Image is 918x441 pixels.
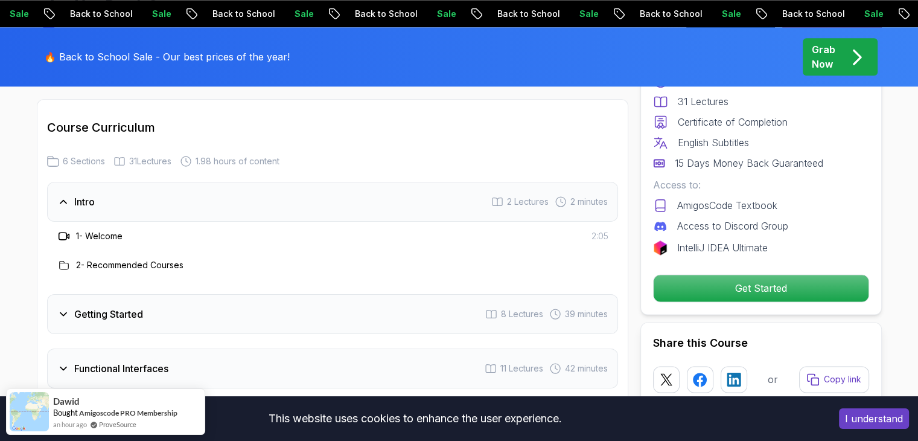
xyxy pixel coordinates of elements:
[678,94,728,109] p: 31 Lectures
[855,8,893,20] p: Sale
[712,8,751,20] p: Sale
[677,219,788,233] p: Access to Discord Group
[142,8,181,20] p: Sale
[653,240,668,255] img: jetbrains logo
[285,8,324,20] p: Sale
[501,308,543,320] span: 8 Lectures
[678,115,788,129] p: Certificate of Completion
[677,198,777,213] p: AmigosCode Textbook
[507,196,549,208] span: 2 Lectures
[53,408,78,417] span: Bought
[74,307,143,321] h3: Getting Started
[565,362,608,375] span: 42 minutes
[677,240,768,255] p: IntelliJ IDEA Ultimate
[768,372,778,387] p: or
[76,230,123,242] h3: 1 - Welcome
[203,8,285,20] p: Back to School
[653,335,869,352] h2: Share this Course
[76,259,183,271] h3: 2 - Recommended Courses
[47,119,618,136] h2: Course Curriculum
[824,373,861,385] p: Copy link
[47,182,618,222] button: Intro2 Lectures 2 minutes
[653,178,869,192] p: Access to:
[345,8,427,20] p: Back to School
[53,419,87,430] span: an hour ago
[63,155,105,167] span: 6 Sections
[591,230,608,242] span: 2:05
[99,419,136,430] a: ProveSource
[10,392,49,431] img: provesource social proof notification image
[773,8,855,20] p: Back to School
[427,8,466,20] p: Sale
[53,396,80,407] span: Dawid
[630,8,712,20] p: Back to School
[675,156,823,170] p: 15 Days Money Back Guaranteed
[570,8,608,20] p: Sale
[60,8,142,20] p: Back to School
[500,362,543,375] span: 11 Lectures
[570,196,608,208] span: 2 minutes
[654,275,869,301] p: Get Started
[47,349,618,388] button: Functional Interfaces11 Lectures 42 minutes
[129,155,171,167] span: 31 Lectures
[812,42,835,71] p: Grab Now
[47,294,618,334] button: Getting Started8 Lectures 39 minutes
[196,155,279,167] span: 1.98 hours of content
[79,408,177,417] a: Amigoscode PRO Membership
[74,195,95,209] h3: Intro
[653,274,869,302] button: Get Started
[678,135,749,150] p: English Subtitles
[74,361,168,376] h3: Functional Interfaces
[488,8,570,20] p: Back to School
[9,405,821,432] div: This website uses cookies to enhance the user experience.
[839,408,909,429] button: Accept cookies
[44,50,290,64] p: 🔥 Back to School Sale - Our best prices of the year!
[799,366,869,393] button: Copy link
[565,308,608,320] span: 39 minutes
